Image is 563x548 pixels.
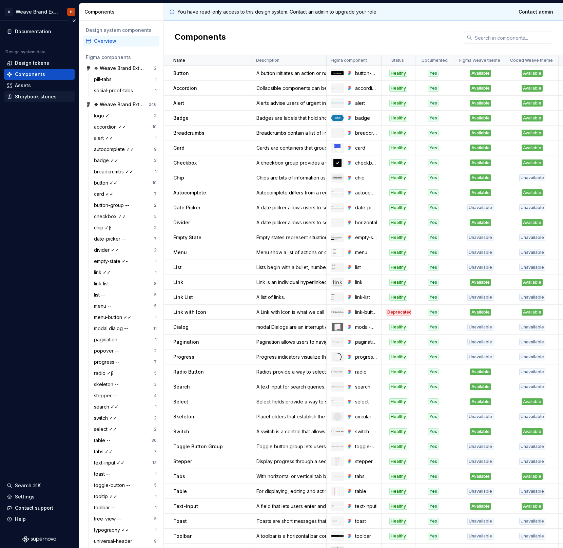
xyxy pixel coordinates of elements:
a: menu --5 [91,301,159,311]
a: universal-header9 [91,536,159,547]
div: tooltip ✓✓ [94,493,120,500]
img: chip [331,175,344,180]
div: checkbox ✓✓ [94,213,129,220]
img: empty-state [331,235,344,240]
div: 1 [155,404,157,410]
p: Divider [173,219,190,226]
img: progress-circle-determinate [333,353,342,361]
div: A date picker allows users to select a date or date range from a list of shortcuts. [252,219,326,226]
div: breadcrumbs [355,130,377,136]
div: Chips are bits of information users can interact with. They represent user input, filter options ... [252,174,326,181]
div: 2 [154,348,157,354]
a: alert ✓✓1 [91,133,159,144]
div: menu-button ✓✓ [94,314,134,321]
div: 5 [154,371,157,376]
div: text-input ✓✓ [94,459,128,466]
div: 1 [155,337,157,342]
div: Yes [428,234,439,241]
div: 2 [154,225,157,230]
img: pagination [331,341,344,343]
div: Yes [428,85,439,92]
div: Components [15,71,45,78]
p: Figma component [331,58,367,63]
div: Yes [428,100,439,107]
div: A checkbox group provides a way to select from one or more choices. A single checkbox can be used... [252,159,326,166]
div: Badges are labels that hold short information like tallies or status descriptors and are meant to... [252,115,326,121]
div: 8 [154,281,157,286]
div: badge ✓✓ [94,157,121,164]
a: Overview [83,36,159,46]
a: social-proof-tabs1 [91,85,159,96]
a: button ✓✓10 [91,177,159,188]
p: Checkbox [173,159,197,166]
img: circular [333,413,342,421]
div: 7 [154,236,157,242]
div: 7 [154,191,157,197]
div: switch ✓✓ [94,415,120,421]
div: 2 [154,65,157,71]
div: A [5,8,13,16]
a: card ✓✓7 [91,189,159,200]
p: List [173,264,182,271]
div: Weave Brand Extended [16,8,59,15]
div: 5 [154,303,157,309]
p: Breadcrumbs [173,130,205,136]
div: Available [470,219,491,226]
div: 2 [154,158,157,163]
div: tree-view -- [94,515,124,522]
div: Collapsible components can be triggered to reveal or hide content. They are useful to tame larger... [252,85,326,92]
div: Help [15,516,26,523]
a: Settings [4,491,75,502]
div: Autocomplete differs from a regular select field by allowing text input in the field itself. The ... [252,189,326,196]
div: button ✓✓ [94,179,120,186]
div: Available [470,85,491,92]
div: social-proof-tabs [94,87,136,94]
div: Available [522,130,543,136]
div: skeleton -- [94,381,121,388]
div: Alerts advise users of urgent information, details, or actions. [252,100,326,107]
a: list --5 [91,289,159,300]
a: toast --1 [91,469,159,479]
div: Yes [428,159,439,166]
a: autocomplete ✓✓9 [91,144,159,155]
div: toolbar -- [94,504,118,511]
div: Available [470,174,491,181]
div: empty-state ✓- [94,258,131,265]
a: progress --7 [91,357,159,367]
div: 1 [155,77,157,82]
div: Figma components [86,54,157,61]
div: button-contained [355,70,377,77]
img: link-button [331,310,344,314]
img: horizontal [331,222,344,223]
div: Healthy [389,130,407,136]
img: toggle-button-group [331,446,344,447]
div: Healthy [389,204,407,211]
div: 1 [155,135,157,141]
div: Yes [428,174,439,181]
div: 9 [154,538,157,544]
button: Search ⌘K [4,480,75,491]
a: tooltip ✓✓1 [91,491,159,502]
div: 4 [154,393,157,398]
div: checkbox [355,159,377,166]
a: radio ✓β5 [91,368,159,379]
img: radio [331,370,344,373]
a: tabs ✓✓7 [91,446,159,457]
div: Available [522,85,543,92]
div: Design system components [86,27,157,34]
div: Healthy [389,115,407,121]
div: Menu show a list of actions or options. Menus are often combined with a flyout. [252,249,326,256]
a: divider ✓✓2 [91,245,159,256]
a: toggle-button --5 [91,480,159,491]
div: Yes [428,264,439,271]
a: popover --2 [91,345,159,356]
div: Yes [428,145,439,151]
p: Card [173,145,185,151]
a: table --30 [91,435,159,446]
img: card [334,144,341,152]
a: Storybook stories [4,91,75,102]
div: Design system data [5,49,45,55]
img: modal-dialog [332,323,343,331]
div: tabs ✓✓ [94,448,116,455]
a: pill-tabs1 [91,74,159,85]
